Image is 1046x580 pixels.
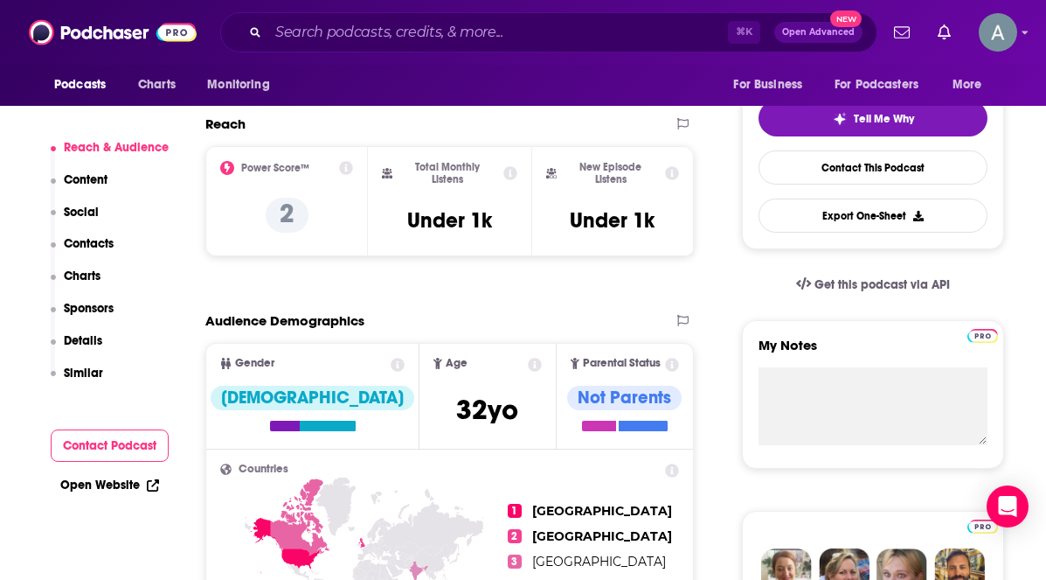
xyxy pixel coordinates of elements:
p: Reach & Audience [64,140,169,155]
span: Tell Me Why [854,112,914,126]
label: My Notes [759,337,987,367]
button: Show profile menu [979,13,1017,52]
button: Similar [51,366,104,398]
span: [GEOGRAPHIC_DATA] [532,528,672,544]
p: Social [64,205,99,220]
a: Pro website [967,326,998,343]
p: Details [64,333,102,348]
button: Content [51,172,108,205]
h3: Under 1k [407,207,492,234]
span: Monitoring [207,73,269,97]
button: Social [51,205,100,237]
button: Open AdvancedNew [774,22,862,43]
a: Open Website [60,478,159,493]
span: Get this podcast via API [814,277,950,292]
span: Open Advanced [782,28,855,37]
div: Open Intercom Messenger [987,486,1029,528]
span: Podcasts [54,73,106,97]
h2: New Episode Listens [564,161,658,185]
div: [DEMOGRAPHIC_DATA] [211,386,414,410]
button: open menu [195,68,292,101]
a: Get this podcast via API [782,263,964,306]
button: Contact Podcast [51,430,170,462]
img: Podchaser Pro [967,329,998,343]
button: Reach & Audience [51,140,170,172]
span: For Podcasters [835,73,918,97]
h2: Reach [205,115,246,132]
button: tell me why sparkleTell Me Why [759,100,987,136]
span: [GEOGRAPHIC_DATA] [532,503,672,519]
span: Logged in as aseymour [979,13,1017,52]
span: For Business [733,73,802,97]
a: Charts [127,68,186,101]
span: Gender [235,358,274,369]
button: open menu [721,68,824,101]
img: tell me why sparkle [833,112,847,126]
div: Search podcasts, credits, & more... [220,12,877,52]
h2: Power Score™ [241,162,309,174]
button: open menu [940,68,1004,101]
button: open menu [42,68,128,101]
img: Podchaser - Follow, Share and Rate Podcasts [29,16,197,49]
p: Sponsors [64,301,114,316]
span: Countries [239,464,288,475]
span: 32 yo [456,393,518,427]
span: Charts [138,73,176,97]
p: Content [64,172,107,187]
p: 2 [266,198,308,233]
button: Contacts [51,236,114,269]
a: Show notifications dropdown [931,17,958,47]
input: Search podcasts, credits, & more... [268,18,728,46]
button: Charts [51,269,101,301]
button: Export One-Sheet [759,199,987,233]
h3: Under 1k [570,207,655,234]
span: 1 [508,504,522,518]
a: Pro website [967,517,998,534]
span: New [830,10,862,27]
p: Charts [64,269,100,283]
span: 3 [508,555,522,569]
a: Show notifications dropdown [887,17,917,47]
button: Details [51,333,103,366]
div: Not Parents [567,386,682,410]
p: Similar [64,366,103,381]
h2: Audience Demographics [205,312,364,329]
img: Podchaser Pro [967,520,998,534]
button: open menu [823,68,944,101]
button: Sponsors [51,301,114,333]
a: Contact This Podcast [759,150,987,185]
p: Contacts [64,236,114,251]
span: [GEOGRAPHIC_DATA] [532,554,666,570]
span: Parental Status [583,358,661,369]
span: Age [446,358,468,369]
img: User Profile [979,13,1017,52]
span: ⌘ K [728,21,760,44]
h2: Total Monthly Listens [399,161,495,185]
span: More [952,73,982,97]
span: 2 [508,529,522,543]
